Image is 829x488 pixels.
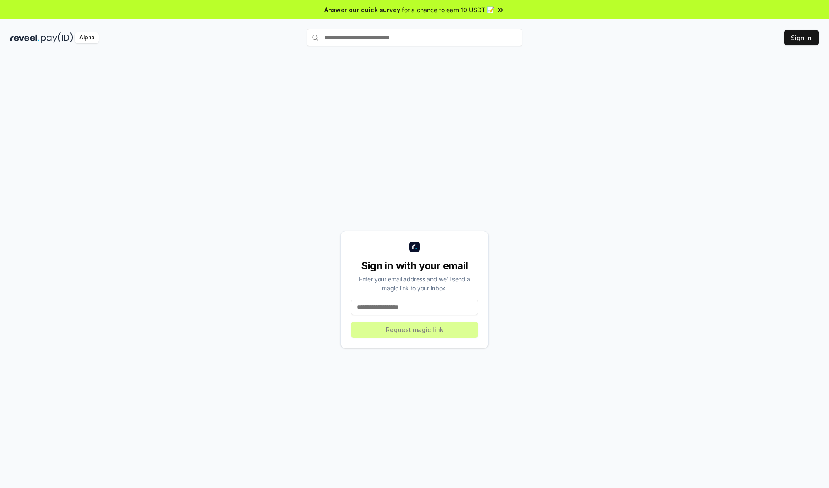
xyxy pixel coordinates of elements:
span: Answer our quick survey [324,5,400,14]
span: for a chance to earn 10 USDT 📝 [402,5,494,14]
img: reveel_dark [10,32,39,43]
img: pay_id [41,32,73,43]
div: Enter your email address and we’ll send a magic link to your inbox. [351,274,478,293]
button: Sign In [784,30,819,45]
div: Alpha [75,32,99,43]
div: Sign in with your email [351,259,478,273]
img: logo_small [409,242,420,252]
